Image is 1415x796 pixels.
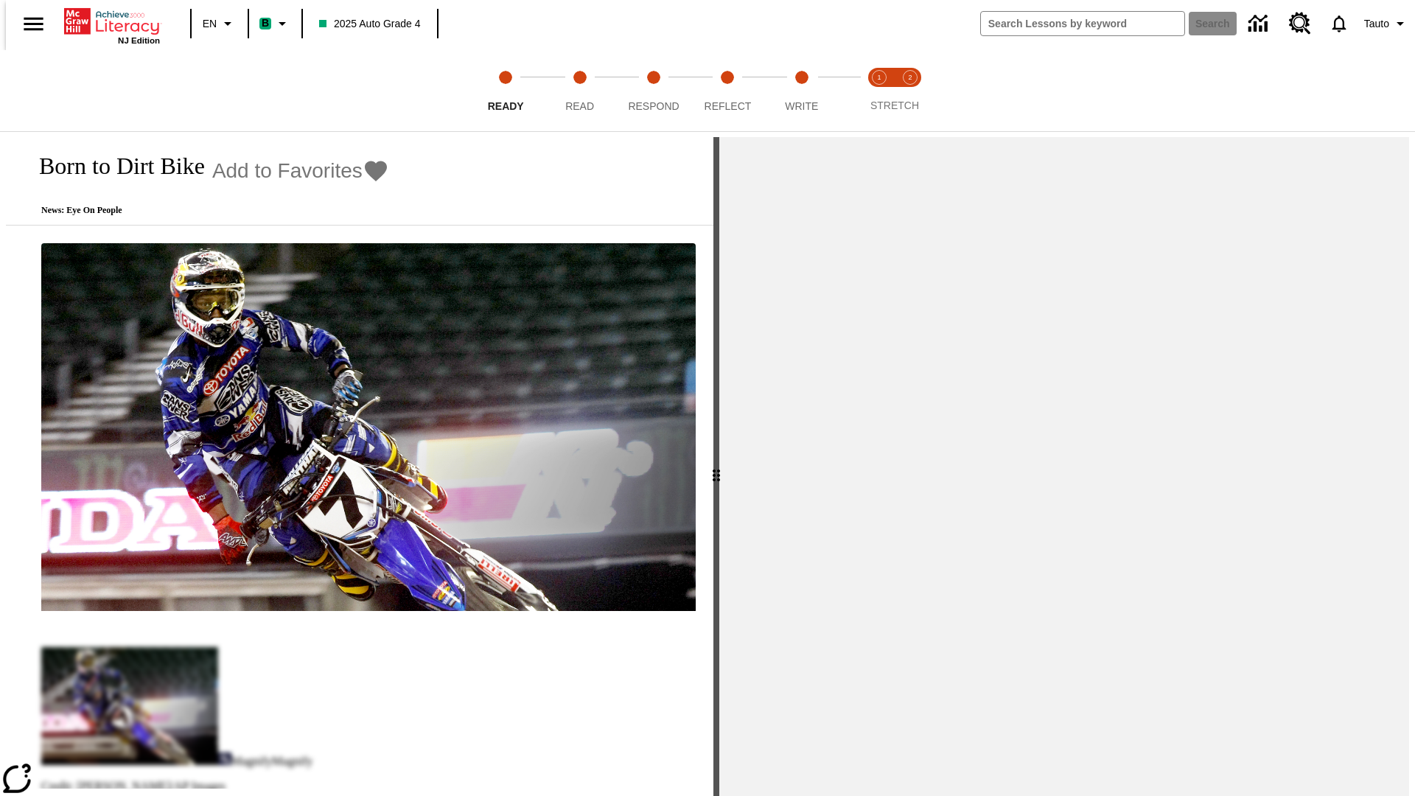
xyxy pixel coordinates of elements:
[463,50,548,131] button: Ready step 1 of 5
[611,50,696,131] button: Respond step 3 of 5
[713,137,719,796] div: Press Enter or Spacebar and then press right and left arrow keys to move the slider
[759,50,845,131] button: Write step 5 of 5
[877,74,881,81] text: 1
[685,50,770,131] button: Reflect step 4 of 5
[981,12,1184,35] input: search field
[870,99,919,111] span: STRETCH
[203,16,217,32] span: EN
[64,5,160,45] div: Home
[705,100,752,112] span: Reflect
[1240,4,1280,44] a: Data Center
[254,10,297,37] button: Boost Class color is mint green. Change class color
[908,74,912,81] text: 2
[628,100,679,112] span: Respond
[858,50,901,131] button: Stretch Read step 1 of 2
[889,50,932,131] button: Stretch Respond step 2 of 2
[565,100,594,112] span: Read
[719,137,1409,796] div: activity
[12,2,55,46] button: Open side menu
[1280,4,1320,43] a: Resource Center, Will open in new tab
[6,137,713,789] div: reading
[1320,4,1358,43] a: Notifications
[537,50,622,131] button: Read step 2 of 5
[212,158,389,184] button: Add to Favorites - Born to Dirt Bike
[262,14,269,32] span: B
[24,153,205,180] h1: Born to Dirt Bike
[1358,10,1415,37] button: Profile/Settings
[488,100,524,112] span: Ready
[785,100,818,112] span: Write
[24,205,389,216] p: News: Eye On People
[196,10,243,37] button: Language: EN, Select a language
[118,36,160,45] span: NJ Edition
[319,16,421,32] span: 2025 Auto Grade 4
[1364,16,1389,32] span: Tauto
[212,159,363,183] span: Add to Favorites
[41,243,696,612] img: Motocross racer James Stewart flies through the air on his dirt bike.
